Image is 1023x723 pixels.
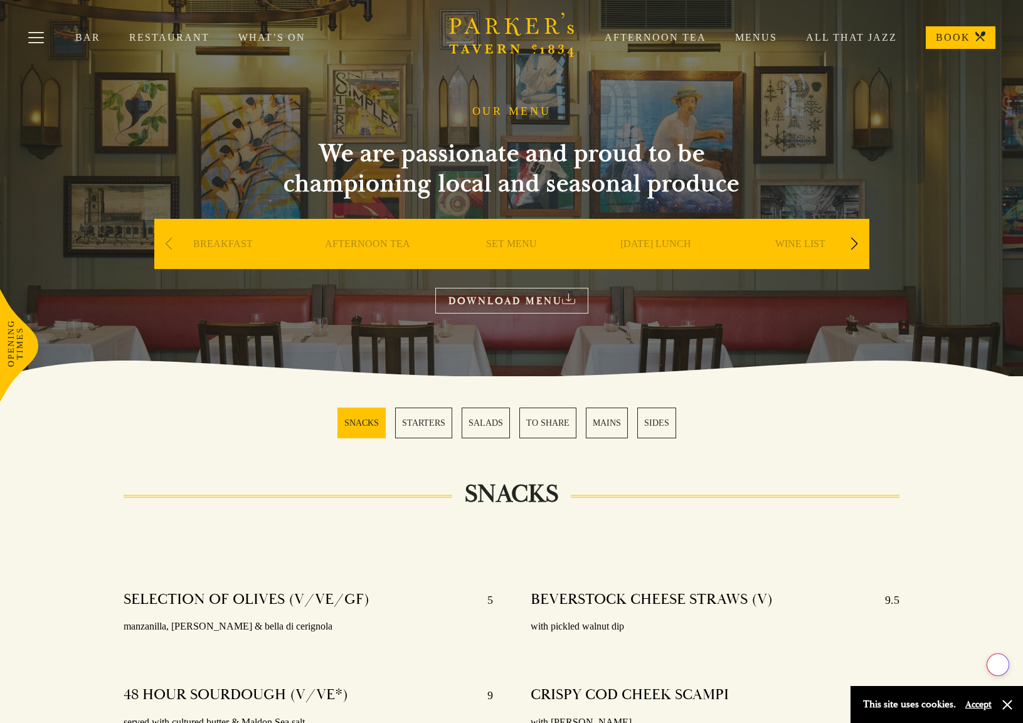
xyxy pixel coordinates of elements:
[124,618,492,636] p: manzanilla, [PERSON_NAME] & bella di cerignola
[620,238,691,288] a: [DATE] LUNCH
[587,219,725,307] div: 4 / 9
[452,479,571,509] h2: SNACKS
[193,238,253,288] a: BREAKFAST
[337,408,386,438] a: 1 / 6
[486,238,537,288] a: SET MENU
[124,590,369,610] h4: SELECTION OF OLIVES (V/VE/GF)
[472,105,551,119] h1: OUR MENU
[325,238,410,288] a: AFTERNOON TEA
[965,699,992,710] button: Accept
[462,408,510,438] a: 3 / 6
[775,238,825,288] a: WINE LIST
[731,219,869,307] div: 5 / 9
[261,139,763,199] h2: We are passionate and proud to be championing local and seasonal produce
[876,685,899,705] p: 12
[124,685,348,705] h4: 48 HOUR SOURDOUGH (V/VE*)
[475,590,493,610] p: 5
[872,590,899,610] p: 9.5
[637,408,676,438] a: 6 / 6
[154,219,292,307] div: 1 / 9
[161,230,178,258] div: Previous slide
[846,230,863,258] div: Next slide
[395,408,452,438] a: 2 / 6
[531,685,729,705] h4: CRISPY COD CHEEK SCAMPI
[863,695,956,714] p: This site uses cookies.
[531,618,899,636] p: with pickled walnut dip
[586,408,628,438] a: 5 / 6
[435,288,588,314] a: DOWNLOAD MENU
[531,590,773,610] h4: BEVERSTOCK CHEESE STRAWS (V)
[299,219,437,307] div: 2 / 9
[443,219,581,307] div: 3 / 9
[519,408,576,438] a: 4 / 6
[1001,699,1014,711] button: Close and accept
[475,685,493,705] p: 9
